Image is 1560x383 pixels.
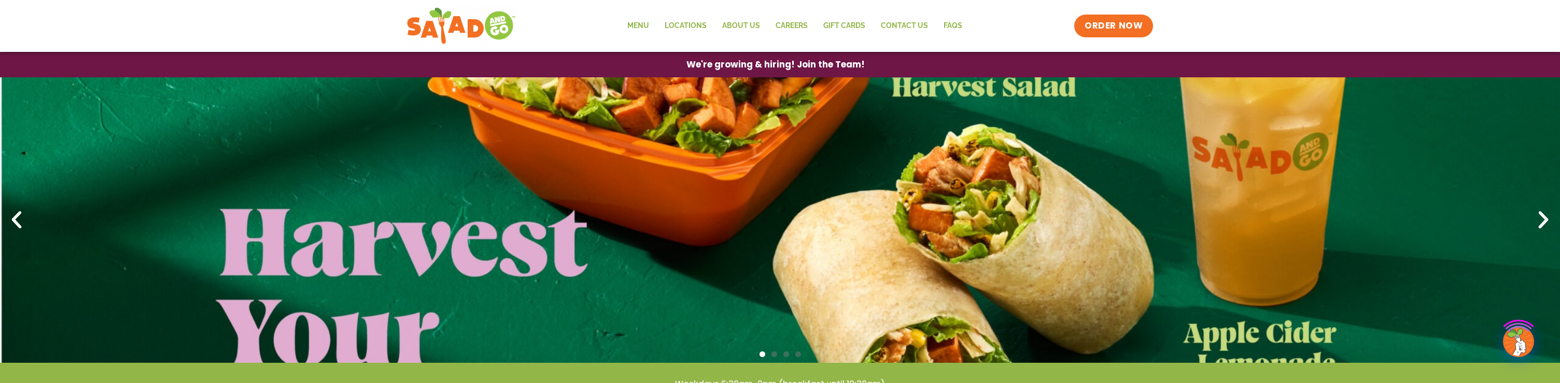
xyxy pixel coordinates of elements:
div: Previous slide [5,209,28,231]
span: Go to slide 4 [795,351,801,357]
a: Locations [657,14,714,38]
a: FAQs [936,14,970,38]
nav: Menu [620,14,970,38]
div: Next slide [1532,209,1555,231]
span: ORDER NOW [1085,20,1143,32]
a: Contact Us [873,14,936,38]
img: new-SAG-logo-768×292 [406,5,516,47]
a: Menu [620,14,657,38]
span: We're growing & hiring! Join the Team! [686,60,865,69]
a: GIFT CARDS [816,14,873,38]
a: ORDER NOW [1074,15,1153,37]
a: About Us [714,14,768,38]
span: Go to slide 2 [771,351,777,357]
span: Go to slide 1 [760,351,765,357]
span: Go to slide 3 [783,351,789,357]
a: We're growing & hiring! Join the Team! [671,52,880,77]
a: Careers [768,14,816,38]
